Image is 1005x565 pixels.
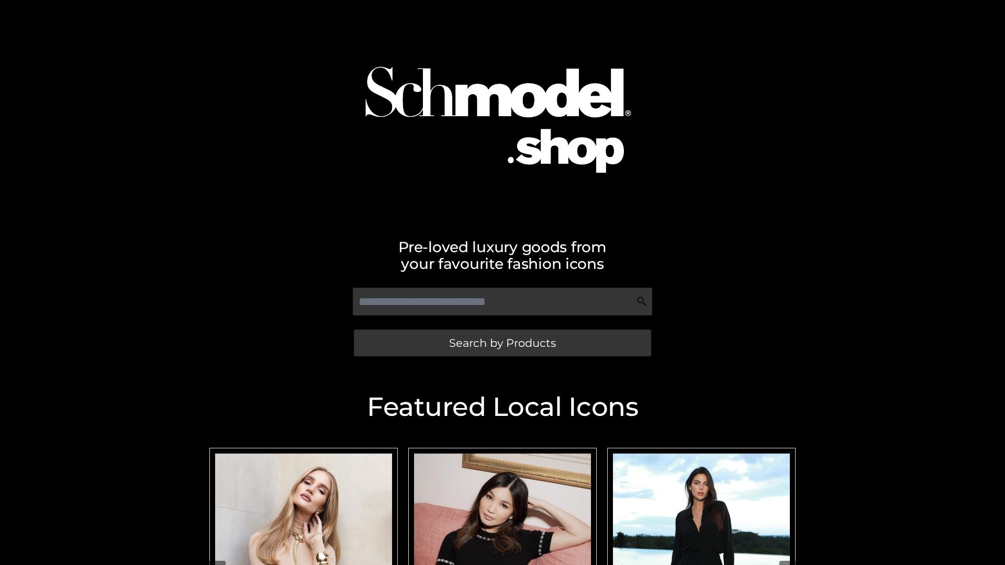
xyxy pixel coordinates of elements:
span: Search by Products [449,337,556,348]
img: Search Icon [636,296,647,307]
a: Search by Products [354,330,651,356]
h2: Pre-loved luxury goods from your favourite fashion icons [204,239,801,272]
h2: Featured Local Icons​ [204,394,801,420]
